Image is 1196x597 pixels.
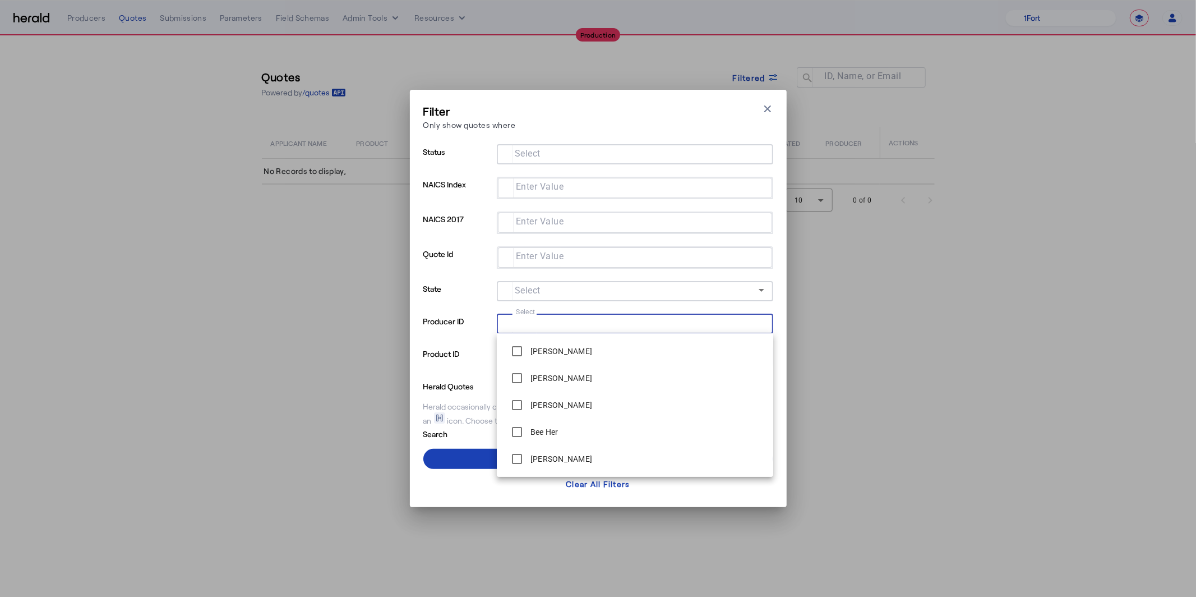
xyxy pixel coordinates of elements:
[423,401,773,426] div: Herald occasionally creates quotes on your behalf for testing purposes, which will be shown with ...
[507,250,763,263] mat-chip-grid: Selection
[423,212,492,246] p: NAICS 2017
[423,281,492,314] p: State
[423,144,492,177] p: Status
[528,346,592,357] label: [PERSON_NAME]
[423,103,516,119] h3: Filter
[423,449,773,469] button: Apply Filters
[516,308,535,316] mat-label: Select
[506,316,764,329] mat-chip-grid: Selection
[423,246,492,281] p: Quote Id
[423,346,492,379] p: Product ID
[528,373,592,384] label: [PERSON_NAME]
[423,426,511,440] p: Search
[516,217,564,227] mat-label: Enter Value
[566,478,630,490] div: Clear All Filters
[528,426,558,438] label: Bee Her
[528,453,592,465] label: [PERSON_NAME]
[515,149,541,159] mat-label: Select
[506,146,764,160] mat-chip-grid: Selection
[528,399,592,411] label: [PERSON_NAME]
[423,119,516,131] p: Only show quotes where
[423,474,773,494] button: Clear All Filters
[515,286,541,296] mat-label: Select
[516,251,564,262] mat-label: Enter Value
[516,182,564,192] mat-label: Enter Value
[423,379,511,392] p: Herald Quotes
[423,177,492,212] p: NAICS Index
[507,180,763,194] mat-chip-grid: Selection
[507,215,763,228] mat-chip-grid: Selection
[423,314,492,346] p: Producer ID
